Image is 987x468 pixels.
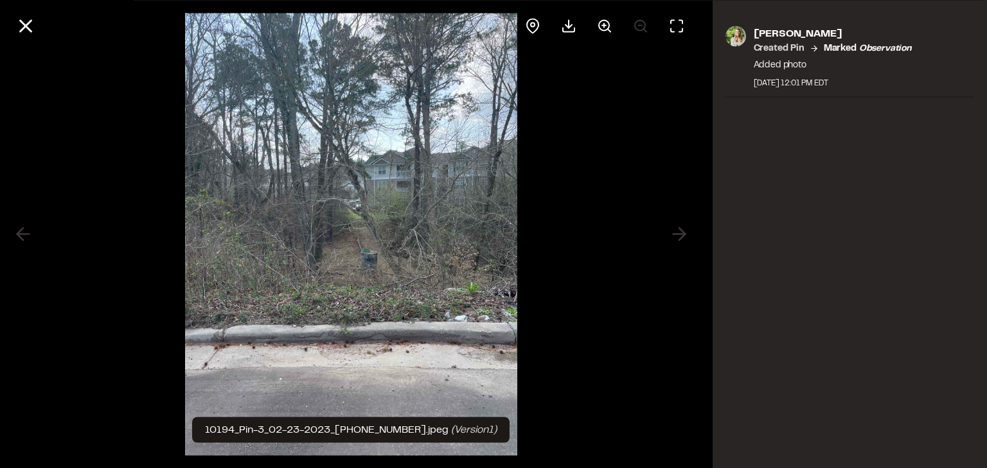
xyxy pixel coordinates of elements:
[754,41,805,55] p: Created Pin
[10,10,41,41] button: Close modal
[859,44,912,52] em: observation
[517,10,548,41] div: View pin on map
[754,58,912,72] p: Added photo
[754,26,912,41] p: [PERSON_NAME]
[824,41,912,55] p: Marked
[754,77,912,89] div: [DATE] 12:01 PM EDT
[589,10,620,41] button: Zoom in
[725,26,746,46] img: photo
[661,10,692,41] button: Toggle Fullscreen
